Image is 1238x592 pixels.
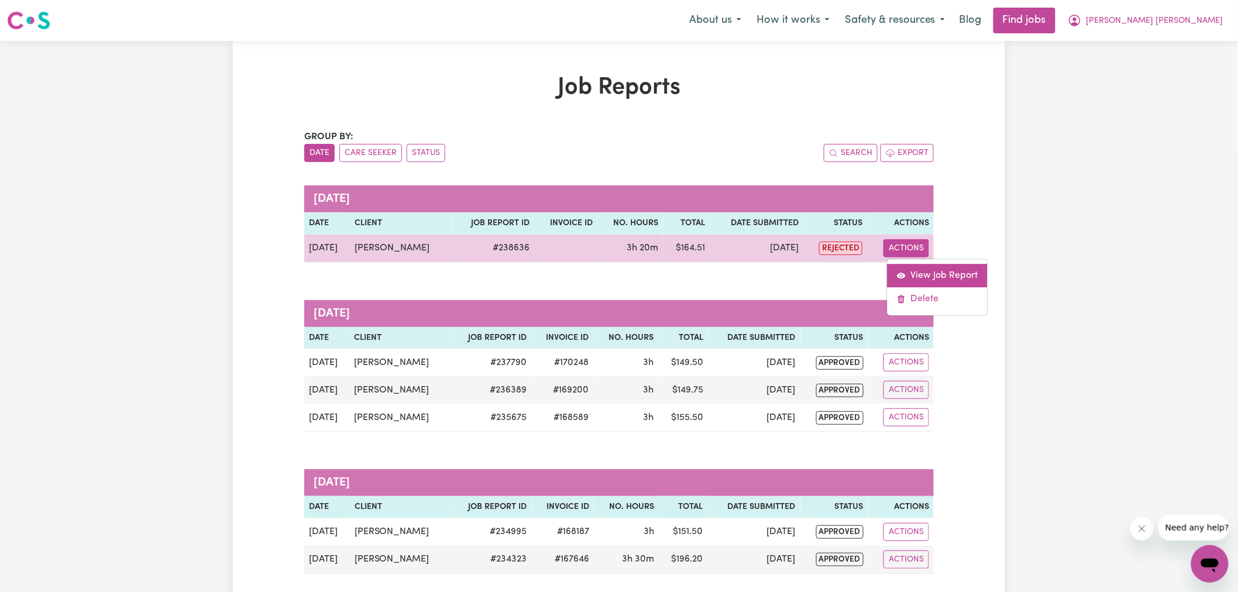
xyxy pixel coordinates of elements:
td: [DATE] [710,235,803,263]
button: sort invoices by care seeker [339,144,402,162]
th: Actions [868,327,934,349]
td: [DATE] [304,235,350,263]
span: 3 hours [643,413,654,422]
td: [DATE] [304,376,350,404]
iframe: Message from company [1158,515,1229,541]
caption: [DATE] [304,300,934,327]
th: Date [304,212,350,235]
td: #169200 [531,376,593,404]
span: approved [816,525,864,539]
td: #168589 [531,404,593,432]
button: Safety & resources [837,8,952,33]
td: [DATE] [708,349,800,376]
td: #170248 [531,349,593,376]
th: Job Report ID [451,327,532,349]
td: [DATE] [304,349,350,376]
span: approved [816,384,864,397]
td: $ 149.50 [658,349,708,376]
th: Invoice ID [532,496,594,518]
td: $ 149.75 [658,376,708,404]
td: # 237790 [451,349,532,376]
span: 3 hours [643,358,654,367]
th: Total [658,327,708,349]
th: Job Report ID [451,496,532,518]
td: [DATE] [708,404,800,432]
button: sort invoices by date [304,144,335,162]
td: [PERSON_NAME] [350,235,452,263]
div: Actions [887,259,988,316]
td: # 236389 [451,376,532,404]
th: Status [800,496,868,518]
button: Export [881,144,934,162]
td: #167646 [532,546,594,574]
td: $ 164.51 [663,235,710,263]
td: [PERSON_NAME] [350,404,451,432]
td: [PERSON_NAME] [350,518,451,546]
button: Actions [883,239,929,257]
span: 3 hours 20 minutes [627,243,659,253]
a: View job report 238636 [888,264,988,287]
img: Careseekers logo [7,10,50,31]
th: Client [350,496,451,518]
th: Invoice ID [534,212,597,235]
span: approved [816,356,864,370]
button: Actions [883,353,929,371]
td: #168187 [532,518,594,546]
td: # 234323 [451,546,532,574]
td: $ 151.50 [659,518,708,546]
td: $ 196.20 [659,546,708,574]
th: Total [659,496,708,518]
th: Invoice ID [531,327,593,349]
a: Careseekers logo [7,7,50,34]
button: My Account [1060,8,1231,33]
td: # 238636 [452,235,534,263]
th: No. Hours [597,212,663,235]
th: Client [350,212,452,235]
th: Date Submitted [708,496,800,518]
caption: [DATE] [304,469,934,496]
iframe: Close message [1130,517,1154,541]
span: 3 hours 30 minutes [622,555,654,564]
th: Status [800,327,868,349]
td: [DATE] [708,546,800,574]
td: [PERSON_NAME] [350,546,451,574]
td: [DATE] [708,518,800,546]
iframe: Button to launch messaging window [1191,545,1229,583]
th: Actions [868,496,934,518]
span: 3 hours [643,386,654,395]
th: No. Hours [593,327,658,349]
th: Date [304,327,350,349]
a: Blog [952,8,989,33]
td: [PERSON_NAME] [350,349,451,376]
th: Client [350,327,451,349]
a: Delete job report 238636 [888,287,988,311]
button: About us [682,8,749,33]
span: Need any help? [7,8,71,18]
th: Total [663,212,710,235]
td: [DATE] [304,546,350,574]
td: [DATE] [304,404,350,432]
button: Actions [883,523,929,541]
th: Job Report ID [452,212,534,235]
span: Group by: [304,132,353,142]
span: approved [816,553,864,566]
caption: [DATE] [304,185,934,212]
span: 3 hours [644,527,654,536]
button: Actions [883,550,929,569]
td: # 235675 [451,404,532,432]
span: rejected [819,242,862,255]
th: Date Submitted [710,212,803,235]
a: Find jobs [993,8,1055,33]
span: approved [816,411,864,425]
th: Date Submitted [708,327,800,349]
h1: Job Reports [304,74,934,102]
button: Actions [883,408,929,426]
td: $ 155.50 [658,404,708,432]
th: Status [803,212,867,235]
th: Date [304,496,350,518]
th: Actions [867,212,934,235]
td: [DATE] [304,518,350,546]
button: Actions [883,381,929,399]
td: [PERSON_NAME] [350,376,451,404]
th: No. Hours [594,496,659,518]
